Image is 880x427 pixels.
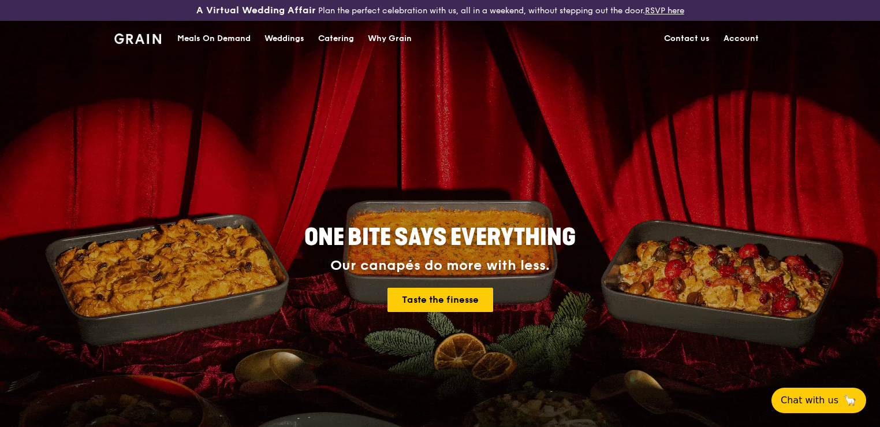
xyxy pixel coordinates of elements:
[645,6,684,16] a: RSVP here
[361,21,419,56] a: Why Grain
[114,34,161,44] img: Grain
[368,21,412,56] div: Why Grain
[657,21,717,56] a: Contact us
[717,21,766,56] a: Account
[114,20,161,55] a: GrainGrain
[147,5,733,16] div: Plan the perfect celebration with us, all in a weekend, without stepping out the door.
[318,21,354,56] div: Catering
[843,393,857,407] span: 🦙
[781,393,838,407] span: Chat with us
[387,288,493,312] a: Taste the finesse
[311,21,361,56] a: Catering
[258,21,311,56] a: Weddings
[177,21,251,56] div: Meals On Demand
[771,388,866,413] button: Chat with us🦙
[196,5,316,16] h3: A Virtual Wedding Affair
[264,21,304,56] div: Weddings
